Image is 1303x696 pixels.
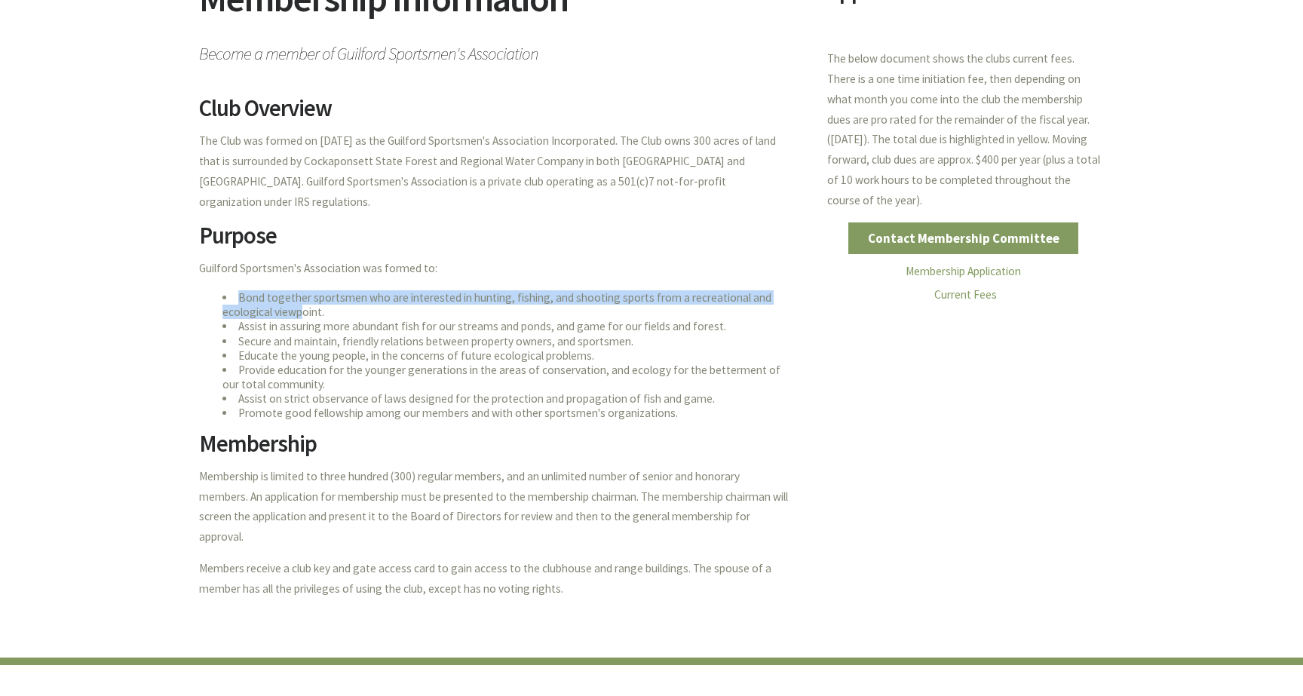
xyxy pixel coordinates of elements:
p: Membership is limited to three hundred (300) regular members, and an unlimited number of senior a... [199,467,789,547]
a: Current Fees [934,287,997,302]
li: Educate the young people, in the concerns of future ecological problems. [222,348,790,363]
a: Contact Membership Committee [848,222,1078,254]
h2: Club Overview [199,97,789,131]
li: Assist in assuring more abundant fish for our streams and ponds, and game for our fields and forest. [222,319,790,333]
h2: Purpose [199,224,789,259]
p: The below document shows the clubs current fees. There is a one time initiation fee, then dependi... [827,49,1104,211]
span: Become a member of Guilford Sportsmen's Association [199,36,789,63]
li: Secure and maintain, friendly relations between property owners, and sportsmen. [222,334,790,348]
a: Membership Application [906,264,1021,278]
p: Guilford Sportsmen's Association was formed to: [199,259,789,279]
p: The Club was formed on [DATE] as the Guilford Sportsmen's Association Incorporated. The Club owns... [199,131,789,212]
h2: Membership [199,432,789,467]
p: Members receive a club key and gate access card to gain access to the clubhouse and range buildin... [199,559,789,599]
li: Promote good fellowship among our members and with other sportsmen's organizations. [222,406,790,420]
li: Provide education for the younger generations in the areas of conservation, and ecology for the b... [222,363,790,391]
li: Bond together sportsmen who are interested in hunting, fishing, and shooting sports from a recrea... [222,290,790,319]
li: Assist on strict observance of laws designed for the protection and propagation of fish and game. [222,391,790,406]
